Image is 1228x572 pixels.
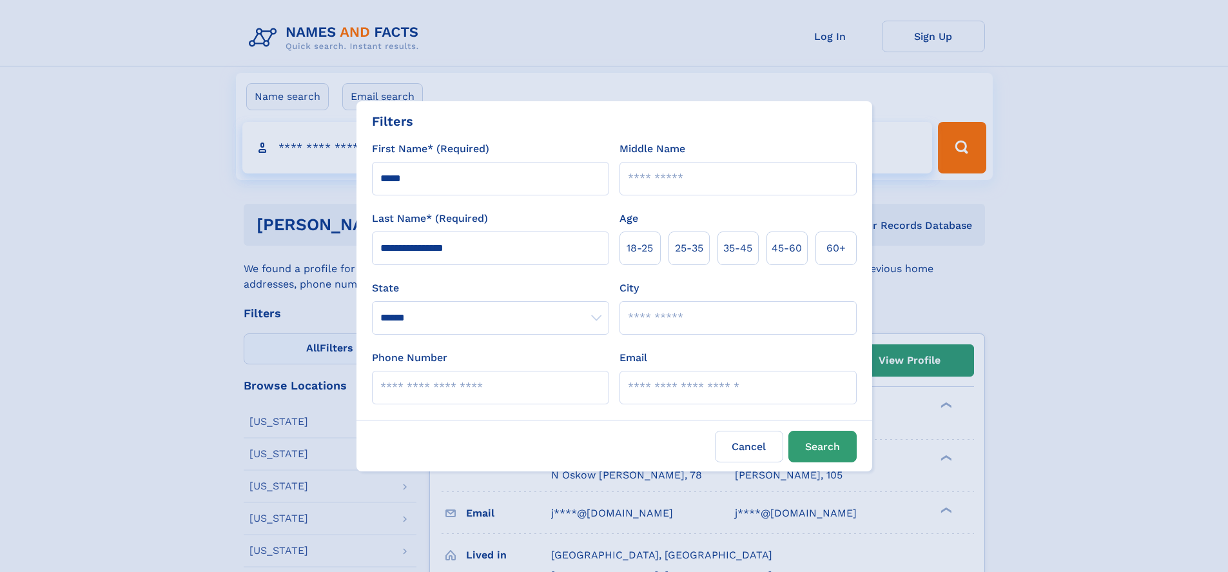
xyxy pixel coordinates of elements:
[788,431,857,462] button: Search
[372,141,489,157] label: First Name* (Required)
[619,350,647,366] label: Email
[619,211,638,226] label: Age
[772,241,802,256] span: 45‑60
[715,431,783,462] label: Cancel
[619,141,685,157] label: Middle Name
[372,112,413,131] div: Filters
[826,241,846,256] span: 60+
[372,211,488,226] label: Last Name* (Required)
[372,350,447,366] label: Phone Number
[619,281,639,296] label: City
[372,281,609,296] label: State
[627,241,653,256] span: 18‑25
[675,241,703,256] span: 25‑35
[723,241,752,256] span: 35‑45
